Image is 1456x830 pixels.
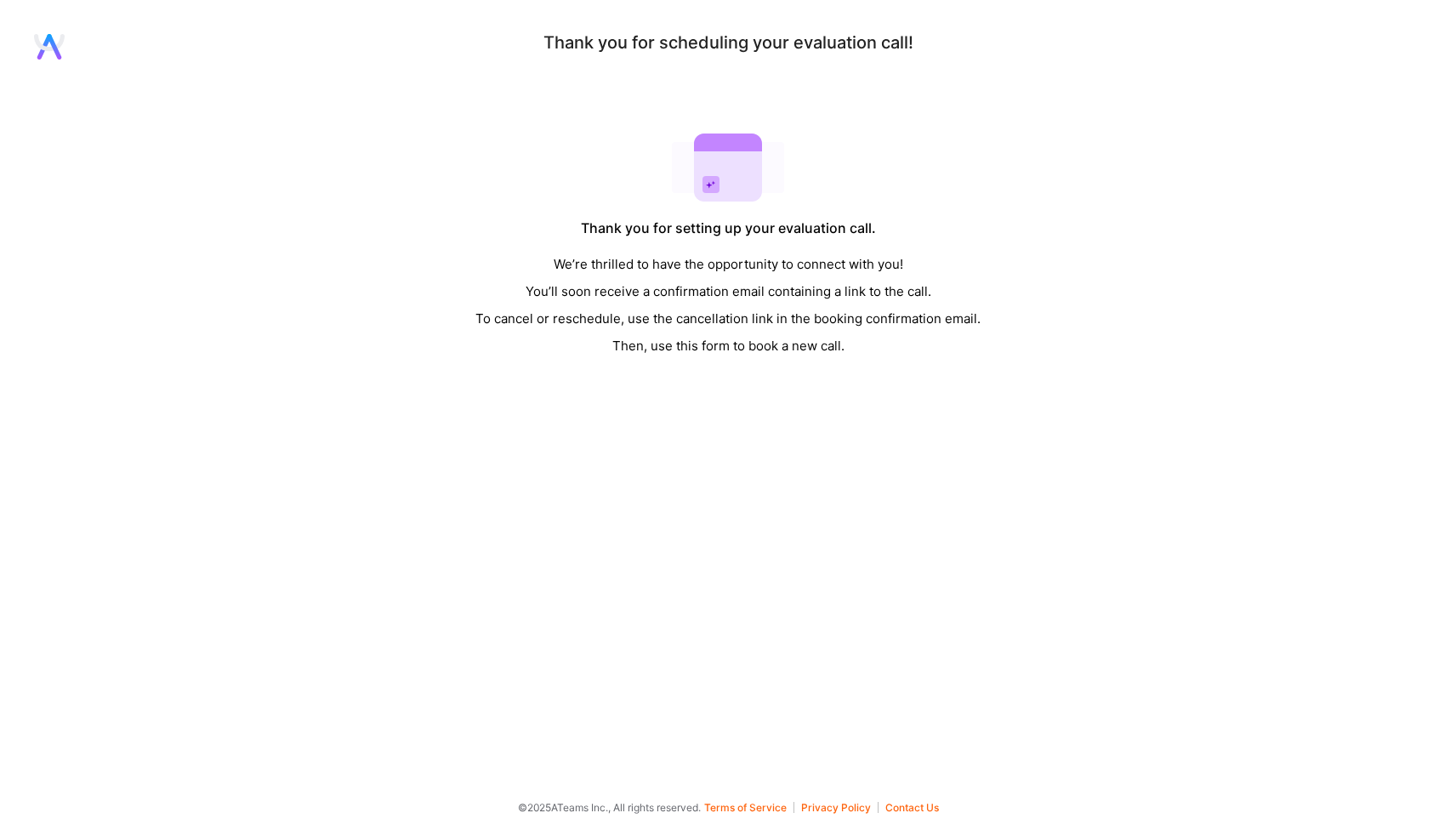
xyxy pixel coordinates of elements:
div: Thank you for setting up your evaluation call. [581,219,876,237]
div: We’re thrilled to have the opportunity to connect with you! You’ll soon receive a confirmation em... [475,251,981,360]
span: © 2025 ATeams Inc., All rights reserved. [518,799,701,816]
button: Contact Us [885,802,939,813]
div: Thank you for scheduling your evaluation call! [543,34,913,52]
button: Terms of Service [704,802,794,813]
button: Privacy Policy [801,802,879,813]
